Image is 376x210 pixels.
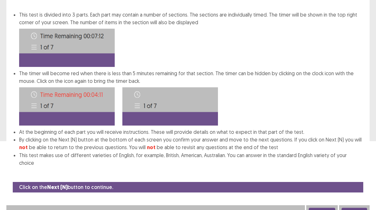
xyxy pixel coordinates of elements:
[19,29,115,67] img: Time-image
[19,87,115,126] img: Time-image
[19,183,113,191] p: Click on the button to continue.
[19,144,28,151] strong: not
[147,144,155,151] strong: not
[19,128,362,136] li: At the beginning of each part you will receive instructions. These will provide details on what t...
[19,136,362,151] li: By clicking on the Next (N) button at the bottom of each screen you confirm your answer and move ...
[19,69,362,128] li: The timer will become red when there is less than 5 minutes remaining for that section. The timer...
[19,151,362,167] li: This test makes use of different varieties of English, for example, British, American, Australian...
[47,184,68,191] strong: Next (N)
[122,87,218,126] img: Time-image
[19,11,362,67] li: This test is divided into 3 parts. Each part may contain a number of sections. The sections are i...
